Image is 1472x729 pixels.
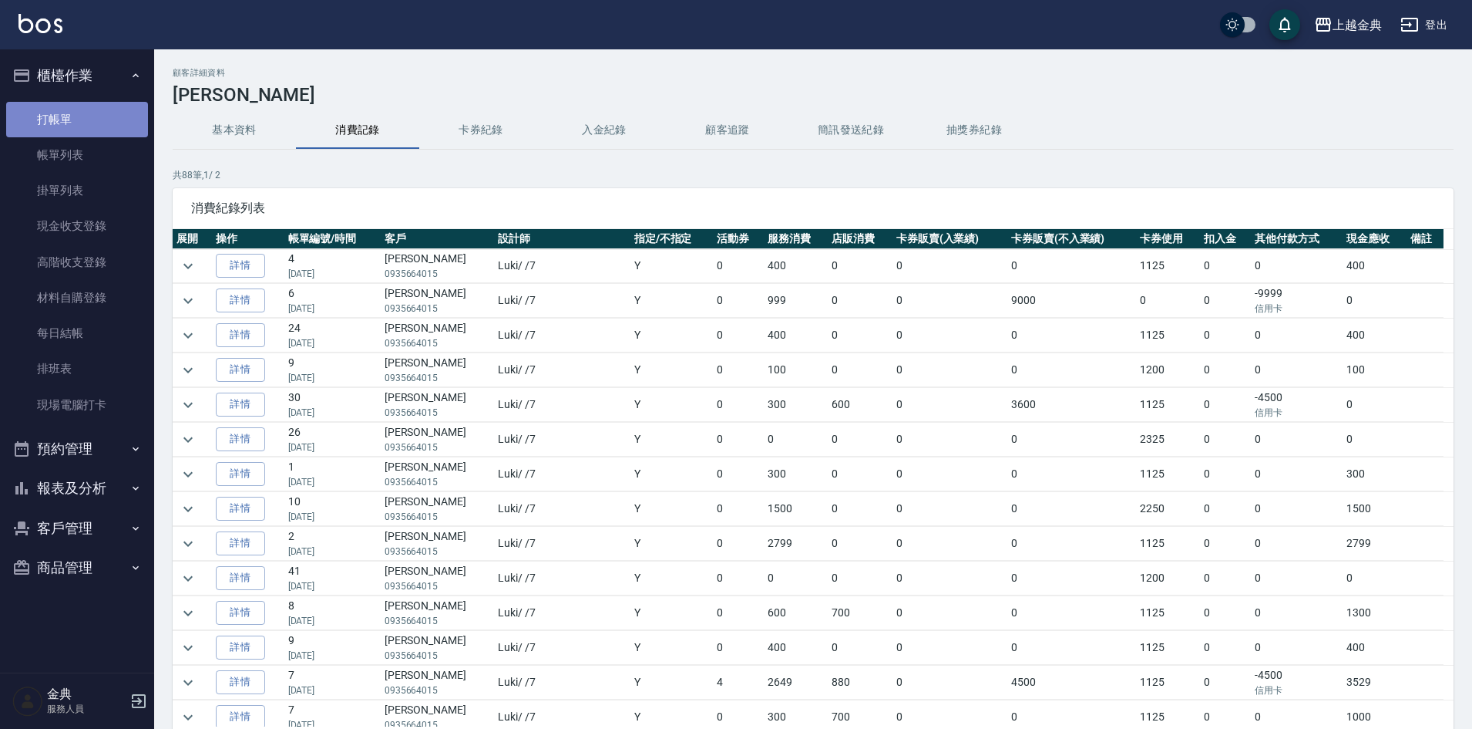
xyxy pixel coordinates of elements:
[764,527,828,561] td: 2799
[630,666,713,700] td: Y
[892,319,1007,353] td: 0
[1394,11,1454,39] button: 登出
[1343,596,1406,630] td: 1300
[284,284,381,318] td: 6
[630,457,713,491] td: Y
[176,324,200,347] button: expand row
[385,475,491,489] p: 0935664015
[1251,596,1343,630] td: 0
[6,245,148,280] a: 高階收支登錄
[1343,457,1406,491] td: 300
[288,440,377,454] p: [DATE]
[419,112,543,149] button: 卡券紀錄
[1007,631,1136,665] td: 0
[1007,666,1136,700] td: 4500
[284,423,381,457] td: 26
[6,208,148,244] a: 現金收支登錄
[173,68,1454,78] h2: 顧客詳細資料
[1136,562,1200,596] td: 1200
[494,492,630,526] td: Luki / /7
[828,249,892,283] td: 0
[494,319,630,353] td: Luki / /7
[1255,302,1339,316] p: 信用卡
[630,229,713,249] th: 指定/不指定
[494,388,630,422] td: Luki / /7
[284,666,381,700] td: 7
[381,631,495,665] td: [PERSON_NAME]
[381,249,495,283] td: [PERSON_NAME]
[216,427,265,451] a: 詳情
[1343,666,1406,700] td: 3529
[1251,319,1343,353] td: 0
[494,423,630,457] td: Luki / /7
[216,532,265,555] a: 詳情
[828,319,892,353] td: 0
[284,319,381,353] td: 24
[176,255,200,278] button: expand row
[713,353,764,387] td: 0
[1343,423,1406,457] td: 0
[1200,631,1251,665] td: 0
[1269,9,1300,40] button: save
[892,249,1007,283] td: 0
[892,423,1007,457] td: 0
[1007,319,1136,353] td: 0
[892,666,1007,700] td: 0
[288,267,377,281] p: [DATE]
[1343,353,1406,387] td: 100
[764,492,828,526] td: 1500
[713,527,764,561] td: 0
[1200,388,1251,422] td: 0
[288,579,377,593] p: [DATE]
[6,387,148,423] a: 現場電腦打卡
[381,284,495,318] td: [PERSON_NAME]
[296,112,419,149] button: 消費記錄
[288,649,377,663] p: [DATE]
[1308,9,1388,41] button: 上越金典
[713,249,764,283] td: 0
[385,545,491,559] p: 0935664015
[288,614,377,628] p: [DATE]
[494,631,630,665] td: Luki / /7
[385,614,491,628] p: 0935664015
[1251,353,1343,387] td: 0
[47,702,126,716] p: 服務人員
[828,388,892,422] td: 600
[1136,457,1200,491] td: 1125
[1343,562,1406,596] td: 0
[630,596,713,630] td: Y
[828,562,892,596] td: 0
[1200,527,1251,561] td: 0
[828,492,892,526] td: 0
[284,229,381,249] th: 帳單編號/時間
[216,705,265,729] a: 詳情
[892,388,1007,422] td: 0
[666,112,789,149] button: 顧客追蹤
[1251,562,1343,596] td: 0
[892,457,1007,491] td: 0
[1007,562,1136,596] td: 0
[1255,406,1339,420] p: 信用卡
[18,14,62,33] img: Logo
[47,687,126,702] h5: 金典
[176,532,200,555] button: expand row
[381,423,495,457] td: [PERSON_NAME]
[764,423,828,457] td: 0
[176,498,200,521] button: expand row
[1343,284,1406,318] td: 0
[284,527,381,561] td: 2
[284,562,381,596] td: 41
[381,457,495,491] td: [PERSON_NAME]
[764,353,828,387] td: 100
[1343,631,1406,665] td: 400
[216,601,265,625] a: 詳情
[630,631,713,665] td: Y
[764,388,828,422] td: 300
[494,284,630,318] td: Luki / /7
[1136,284,1200,318] td: 0
[1251,666,1343,700] td: -4500
[216,636,265,660] a: 詳情
[288,302,377,316] p: [DATE]
[828,423,892,457] td: 0
[1251,457,1343,491] td: 0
